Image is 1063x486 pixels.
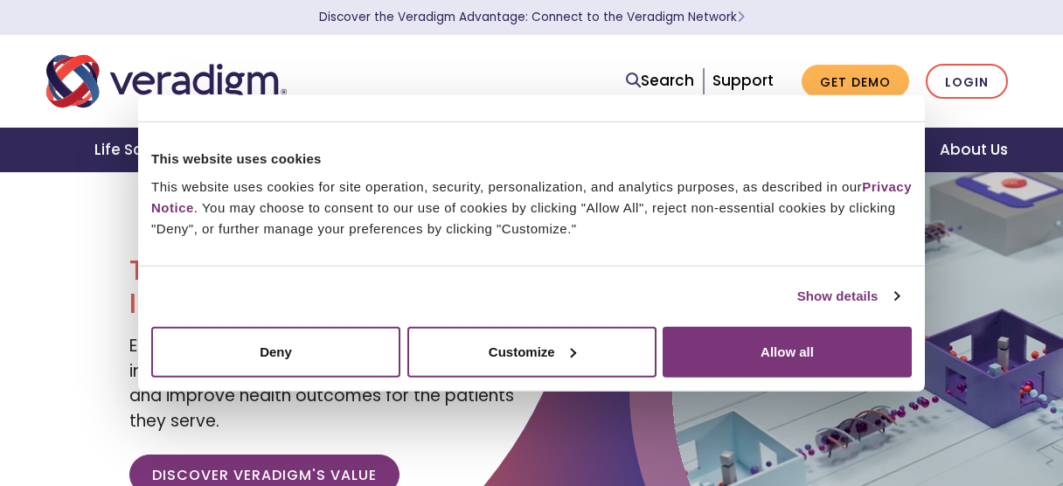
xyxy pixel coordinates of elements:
a: Get Demo [802,65,909,99]
div: This website uses cookies for site operation, security, personalization, and analytics purposes, ... [151,176,912,239]
a: About Us [919,128,1029,172]
img: Veradigm logo [46,52,287,110]
span: Empowering our clients with trusted data, insights, and solutions to help reduce costs and improv... [129,334,514,433]
button: Allow all [663,326,912,377]
a: Show details [797,286,899,307]
a: Login [926,64,1008,100]
a: Search [626,69,694,93]
a: Privacy Notice [151,178,912,214]
button: Deny [151,326,400,377]
a: Life Sciences [73,128,219,172]
h1: Transforming Health, Insightfully® [129,253,518,321]
div: This website uses cookies [151,149,912,170]
span: Learn More [737,9,745,25]
a: Discover the Veradigm Advantage: Connect to the Veradigm NetworkLearn More [319,9,745,25]
button: Customize [407,326,657,377]
a: Support [712,70,774,91]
